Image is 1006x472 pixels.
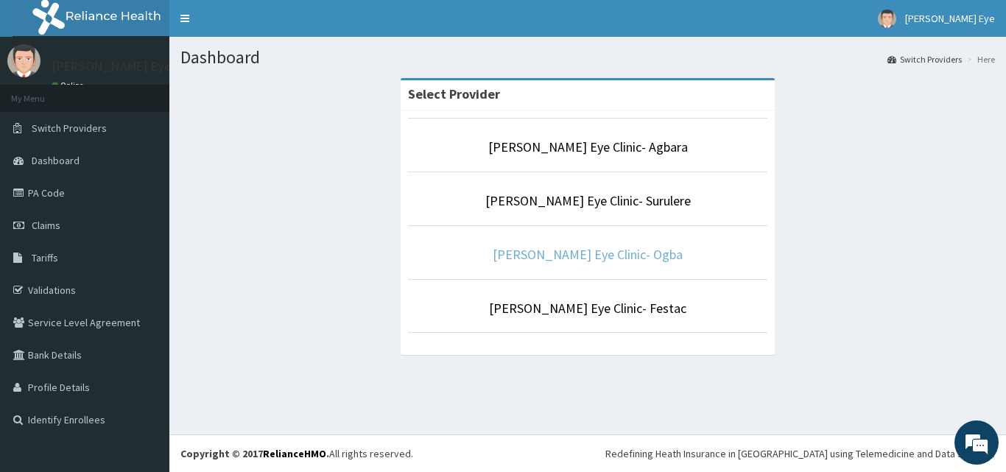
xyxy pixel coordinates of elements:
strong: Select Provider [408,85,500,102]
a: RelianceHMO [263,447,326,460]
div: Redefining Heath Insurance in [GEOGRAPHIC_DATA] using Telemedicine and Data Science! [605,446,995,461]
strong: Copyright © 2017 . [180,447,329,460]
span: [PERSON_NAME] Eye [905,12,995,25]
a: [PERSON_NAME] Eye Clinic- Ogba [493,246,683,263]
footer: All rights reserved. [169,434,1006,472]
p: [PERSON_NAME] Eye [52,60,172,73]
a: [PERSON_NAME] Eye Clinic- Festac [489,300,686,317]
h1: Dashboard [180,48,995,67]
span: Claims [32,219,60,232]
a: [PERSON_NAME] Eye Clinic- Surulere [485,192,691,209]
a: Switch Providers [887,53,962,66]
a: [PERSON_NAME] Eye Clinic- Agbara [488,138,688,155]
li: Here [963,53,995,66]
img: User Image [878,10,896,28]
a: Online [52,80,87,91]
img: User Image [7,44,41,77]
span: Switch Providers [32,121,107,135]
span: Tariffs [32,251,58,264]
span: Dashboard [32,154,80,167]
